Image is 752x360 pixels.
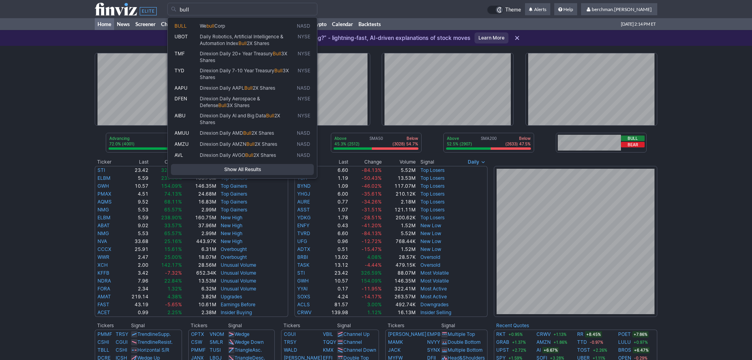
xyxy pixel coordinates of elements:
[221,278,256,284] a: Unusual Volume
[362,238,382,244] span: -12.72%
[95,18,114,30] a: Home
[297,286,308,292] a: YYAI
[298,34,310,47] span: NYSE
[122,230,149,237] td: 5.53
[392,136,418,141] p: Below
[323,347,334,353] a: KMX
[297,222,309,228] a: ENFY
[496,322,529,328] a: Recent Quotes
[420,309,451,315] a: Insider Selling
[334,136,419,147] div: SMA50
[297,199,310,205] a: AURE
[221,207,247,213] a: Top Gainers
[382,237,416,245] td: 768.44K
[109,136,135,141] p: Advancing
[420,294,447,300] a: Most Active
[420,199,444,205] a: Top Losers
[362,191,382,197] span: -35.61%
[137,331,171,337] a: TrendlineSupp.
[420,286,447,292] a: Most Active
[382,174,416,182] td: 13.53M
[164,238,182,244] span: 25.16%
[122,198,149,206] td: 9.52
[362,230,382,236] span: -84.13%
[334,141,360,147] p: 45.3% (2512)
[221,286,256,292] a: Unusual Volume
[382,158,416,166] th: Volume
[420,238,441,244] a: New Low
[420,254,440,260] a: Oversold
[200,68,289,80] span: 3X Shares
[221,246,247,252] a: Overbought
[98,246,111,252] a: CCCX
[321,214,349,222] td: 1.78
[284,347,297,353] a: WALD
[98,230,109,236] a: NMG
[343,331,369,337] a: Channel Up
[297,152,310,159] span: NASD
[174,152,183,158] span: AVL
[427,347,440,353] a: SYNX
[164,199,182,205] span: 68.11%
[98,254,109,260] a: WWR
[420,159,434,165] span: Signal
[321,230,349,237] td: 6.60
[323,339,336,345] a: TQQY
[382,222,416,230] td: 1.52M
[158,18,179,30] a: Charts
[382,198,416,206] td: 2.18M
[382,230,416,237] td: 5.52M
[297,183,311,189] a: BYND
[210,331,224,337] a: VNOM
[122,182,149,190] td: 10.57
[137,339,173,345] a: TrendlineResist.
[321,182,349,190] td: 1.09
[496,346,509,354] a: UPST
[382,166,416,174] td: 5.52M
[98,331,112,337] a: PMMF
[420,167,444,173] a: Top Losers
[297,23,310,30] span: NASD
[362,175,382,181] span: -50.43%
[427,339,440,345] a: NVYY
[618,330,631,338] a: POET
[474,32,508,43] a: Learn More
[382,182,416,190] td: 117.07M
[214,23,225,29] span: Corp
[362,199,382,205] span: -34.26%
[174,51,185,57] span: TMF
[447,141,472,147] p: 52.5% (2907)
[427,331,441,337] a: EMPB
[448,347,482,353] a: Multiple Bottom
[448,331,475,337] a: Multiple Top
[392,141,418,147] p: (3028) 54.7%
[164,246,182,252] span: 15.61%
[221,183,247,189] a: Top Gainers
[362,167,382,173] span: -84.13%
[321,158,349,166] th: Last
[420,175,444,181] a: Top Losers
[98,207,109,213] a: NMG
[266,113,274,119] span: Bull
[174,85,188,91] span: AAPU
[274,68,283,74] span: Bull
[621,142,645,147] button: Bear
[284,339,296,345] a: TRSY
[356,18,384,30] a: Backtests
[182,182,216,190] td: 146.35M
[109,141,135,147] p: 72.0% (4001)
[182,237,216,245] td: 443.97K
[98,222,110,228] a: ABAT
[297,302,310,307] a: ACLS
[505,6,521,14] span: Theme
[298,96,310,109] span: NYSE
[221,270,256,276] a: Unusual Volume
[321,237,349,245] td: 0.96
[221,191,247,197] a: Top Gainers
[581,3,657,16] a: berchman.[PERSON_NAME]
[362,215,382,221] span: -28.51%
[420,183,444,189] a: Top Losers
[182,245,216,253] td: 6.31M
[284,331,296,337] a: CGUI
[382,206,416,214] td: 121.11M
